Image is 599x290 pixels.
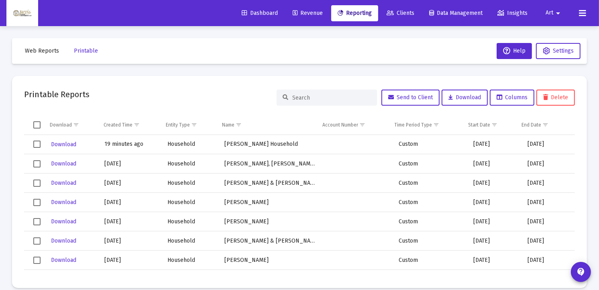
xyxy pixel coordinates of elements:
span: Printable [74,47,98,54]
td: Household [162,251,219,270]
div: Time Period Type [395,122,432,128]
td: Custom [393,251,468,270]
td: Household [162,135,219,154]
td: [PERSON_NAME] [219,251,320,270]
td: Custom [393,231,468,251]
td: Column Start Date [462,115,516,135]
div: Data grid [24,115,575,276]
span: Clients [387,10,414,16]
td: [PERSON_NAME] & [PERSON_NAME] [219,174,320,193]
td: [DATE] [468,154,522,174]
button: Download [50,139,77,150]
a: Reporting [331,5,378,21]
div: Account Number [322,122,358,128]
td: Column Time Period Type [389,115,462,135]
button: Download [442,90,488,106]
a: Data Management [423,5,489,21]
button: Download [50,158,77,170]
span: Dashboard [242,10,278,16]
div: Name [222,122,234,128]
span: Help [503,47,526,54]
div: Entity Type [166,122,190,128]
span: Delete [543,94,568,101]
img: Dashboard [12,5,32,21]
div: Select row [33,141,41,148]
button: Art [536,5,573,21]
td: [DATE] [522,193,575,212]
span: Revenue [293,10,323,16]
td: 19 minutes ago [99,135,162,154]
input: Search [292,94,371,101]
span: Data Management [429,10,483,16]
td: [DATE] [468,270,522,289]
button: Download [50,235,77,247]
td: [DATE] [522,251,575,270]
td: Custom [393,193,468,212]
td: [DATE] [468,174,522,193]
td: Column Account Number [317,115,389,135]
span: Show filter options for column 'Time Period Type' [434,122,440,128]
td: [PERSON_NAME] [219,212,320,231]
span: Settings [553,47,574,54]
td: [DATE] [468,212,522,231]
td: [DATE] [522,270,575,289]
div: Select row [33,199,41,206]
td: [DATE] [99,154,162,174]
span: Download [51,237,76,244]
td: Household [162,154,219,174]
button: Download [50,196,77,208]
td: [DATE] [99,212,162,231]
td: Household [162,174,219,193]
td: Column Created Time [98,115,160,135]
td: Household [162,231,219,251]
button: Download [50,216,77,227]
td: [PERSON_NAME] Household [219,135,320,154]
td: [DATE] [468,193,522,212]
td: [DATE] [522,135,575,154]
div: Select row [33,276,41,283]
a: Clients [380,5,421,21]
span: Download [448,94,481,101]
td: Column Download [44,115,98,135]
td: [DATE] [99,174,162,193]
span: Download [51,180,76,186]
span: Send to Client [388,94,433,101]
div: Select all [33,121,41,129]
span: Show filter options for column 'Account Number' [359,122,365,128]
span: Columns [497,94,528,101]
button: Printable [67,43,104,59]
td: [PERSON_NAME] & [PERSON_NAME] [219,270,320,289]
td: [PERSON_NAME], [PERSON_NAME] & [PERSON_NAME] Household [219,154,320,174]
td: Custom [393,174,468,193]
td: [PERSON_NAME] [219,193,320,212]
span: Show filter options for column 'Start Date' [491,122,497,128]
td: Custom [393,135,468,154]
span: Reporting [338,10,372,16]
td: [DATE] [522,154,575,174]
td: Custom [393,154,468,174]
mat-icon: arrow_drop_down [553,5,563,21]
td: Custom [393,212,468,231]
td: Column Entity Type [160,115,216,135]
div: Select row [33,160,41,167]
td: [DATE] [99,270,162,289]
div: Start Date [468,122,490,128]
span: Art [546,10,553,16]
span: Web Reports [25,47,59,54]
button: Web Reports [18,43,65,59]
button: Download [50,254,77,266]
td: Column End Date [516,115,568,135]
div: End Date [522,122,541,128]
div: Select row [33,237,41,245]
td: Household [162,212,219,231]
button: Delete [536,90,575,106]
a: Insights [491,5,534,21]
span: Download [51,141,76,148]
button: Settings [536,43,581,59]
span: Show filter options for column 'Name' [236,122,242,128]
td: Household [162,193,219,212]
td: Custom [393,270,468,289]
td: [DATE] [522,212,575,231]
a: Dashboard [235,5,284,21]
td: [DATE] [99,193,162,212]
